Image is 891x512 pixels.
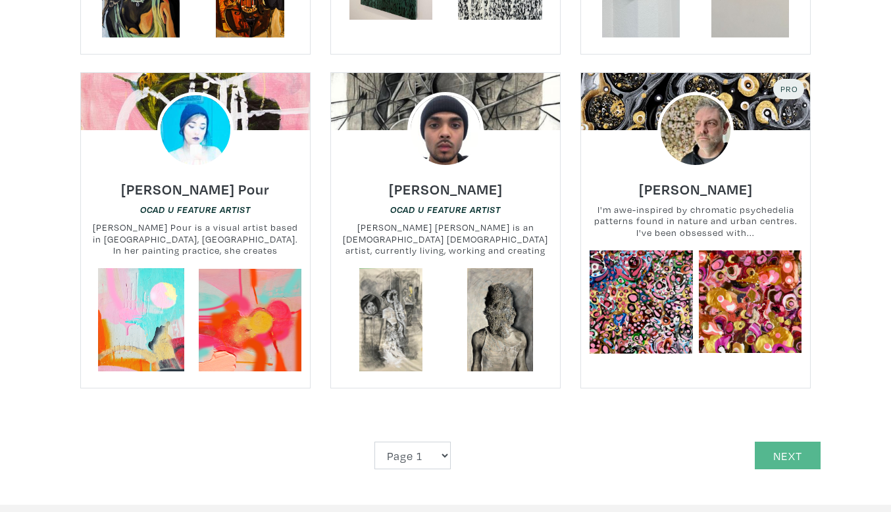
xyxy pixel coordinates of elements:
[390,203,501,216] a: OCAD U Feature Artist
[81,221,310,256] small: [PERSON_NAME] Pour is a visual artist based in [GEOGRAPHIC_DATA], [GEOGRAPHIC_DATA]. In her paint...
[755,442,821,470] a: Next
[390,204,501,215] em: OCAD U Feature Artist
[331,221,560,256] small: [PERSON_NAME] [PERSON_NAME] is an [DEMOGRAPHIC_DATA] [DEMOGRAPHIC_DATA] artist, currently living,...
[121,177,270,192] a: [PERSON_NAME] Pour
[657,92,734,168] img: phpThumb.php
[389,180,503,198] h6: [PERSON_NAME]
[407,92,484,168] img: phpThumb.php
[639,180,753,198] h6: [PERSON_NAME]
[639,177,753,192] a: [PERSON_NAME]
[581,204,810,239] small: I'm awe-inspired by chromatic psychedelia patterns found in nature and urban centres. I've been o...
[121,180,270,198] h6: [PERSON_NAME] Pour
[140,203,251,216] a: OCAD U Feature Artist
[140,204,251,215] em: OCAD U Feature Artist
[779,83,798,94] span: Pro
[389,177,503,192] a: [PERSON_NAME]
[157,92,234,168] img: phpThumb.php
